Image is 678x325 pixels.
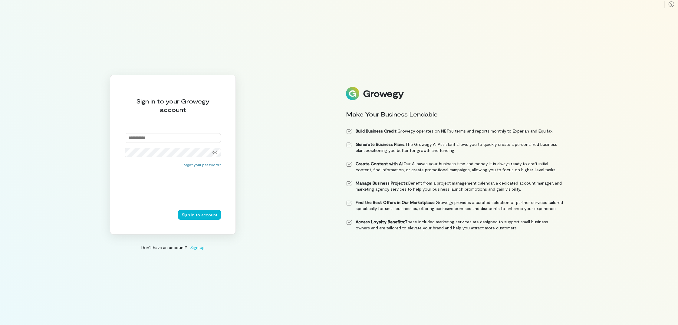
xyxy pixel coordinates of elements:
[356,219,405,224] strong: Access Loyalty Benefits:
[346,219,563,231] li: These included marketing services are designed to support small business owners and are tailored ...
[356,180,408,185] strong: Manage Business Projects:
[110,244,236,251] div: Don’t have an account?
[178,210,221,220] button: Sign in to account
[190,244,205,251] span: Sign up
[356,128,397,133] strong: Build Business Credit:
[346,110,563,118] div: Make Your Business Lendable
[356,161,403,166] strong: Create Content with AI:
[346,128,563,134] li: Growegy operates on NET30 terms and reports monthly to Experian and Equifax.
[346,199,563,212] li: Growegy provides a curated selection of partner services tailored specifically for small business...
[346,161,563,173] li: Our AI saves your business time and money. It is always ready to draft initial content, find info...
[346,87,359,100] img: Logo
[356,142,405,147] strong: Generate Business Plans:
[356,200,436,205] strong: Find the Best Offers in Our Marketplace:
[125,97,221,114] div: Sign in to your Growegy account
[346,180,563,192] li: Benefit from a project management calendar, a dedicated account manager, and marketing agency ser...
[346,141,563,153] li: The Growegy AI Assistant allows you to quickly create a personalized business plan, positioning y...
[363,88,403,99] div: Growegy
[182,162,221,167] button: Forgot your password?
